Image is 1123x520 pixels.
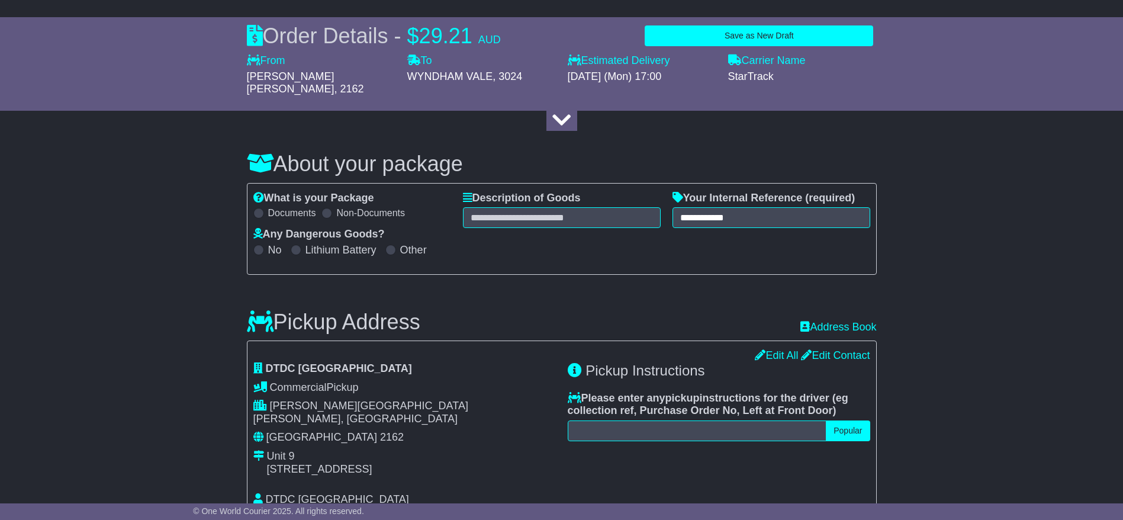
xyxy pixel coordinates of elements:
[400,244,427,257] label: Other
[268,207,316,219] label: Documents
[728,54,806,68] label: Carrier Name
[826,421,870,441] button: Popular
[568,392,848,417] span: eg collection ref, Purchase Order No, Left at Front Door
[478,34,501,46] span: AUD
[463,192,581,205] label: Description of Goods
[665,392,700,404] span: pickup
[247,70,334,95] span: [PERSON_NAME] [PERSON_NAME]
[568,392,870,418] label: Please enter any instructions for the driver ( )
[253,400,468,425] span: [PERSON_NAME][GEOGRAPHIC_DATA][PERSON_NAME], [GEOGRAPHIC_DATA]
[268,244,282,257] label: No
[270,381,327,393] span: Commercial
[334,83,364,95] span: , 2162
[267,450,372,463] div: Unit 9
[645,25,873,46] button: Save as New Draft
[728,70,877,84] div: StarTrack
[247,54,285,68] label: From
[407,54,432,68] label: To
[407,24,419,48] span: $
[380,431,404,443] span: 2162
[568,54,716,68] label: Estimated Delivery
[585,362,704,378] span: Pickup Instructions
[267,463,372,476] div: [STREET_ADDRESS]
[266,493,409,505] span: DTDC [GEOGRAPHIC_DATA]
[801,349,870,361] a: Edit Contact
[419,24,472,48] span: 29.21
[253,192,374,205] label: What is your Package
[247,152,877,176] h3: About your package
[193,506,364,516] span: © One World Courier 2025. All rights reserved.
[266,362,412,374] span: DTDC [GEOGRAPHIC_DATA]
[672,192,855,205] label: Your Internal Reference (required)
[755,349,798,361] a: Edit All
[247,23,501,49] div: Order Details -
[253,228,385,241] label: Any Dangerous Goods?
[493,70,522,82] span: , 3024
[407,70,493,82] span: WYNDHAM VALE
[253,381,556,394] div: Pickup
[266,431,377,443] span: [GEOGRAPHIC_DATA]
[247,310,420,334] h3: Pickup Address
[568,70,716,84] div: [DATE] (Mon) 17:00
[305,244,377,257] label: Lithium Battery
[336,207,405,219] label: Non-Documents
[800,321,876,334] a: Address Book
